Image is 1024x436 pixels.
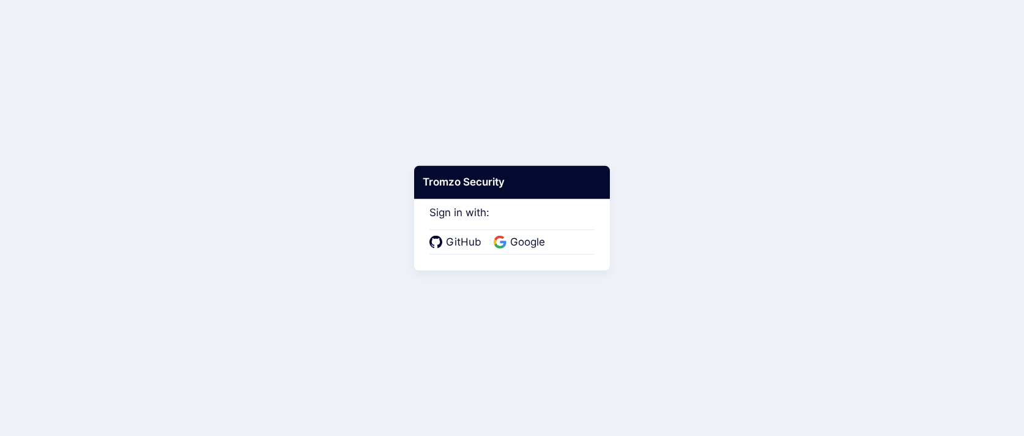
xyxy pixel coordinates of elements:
[506,235,549,250] span: Google
[414,166,610,199] div: Tromzo Security
[429,190,595,255] div: Sign in with:
[429,235,485,250] a: GitHub
[442,235,485,250] span: GitHub
[494,235,549,250] a: Google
